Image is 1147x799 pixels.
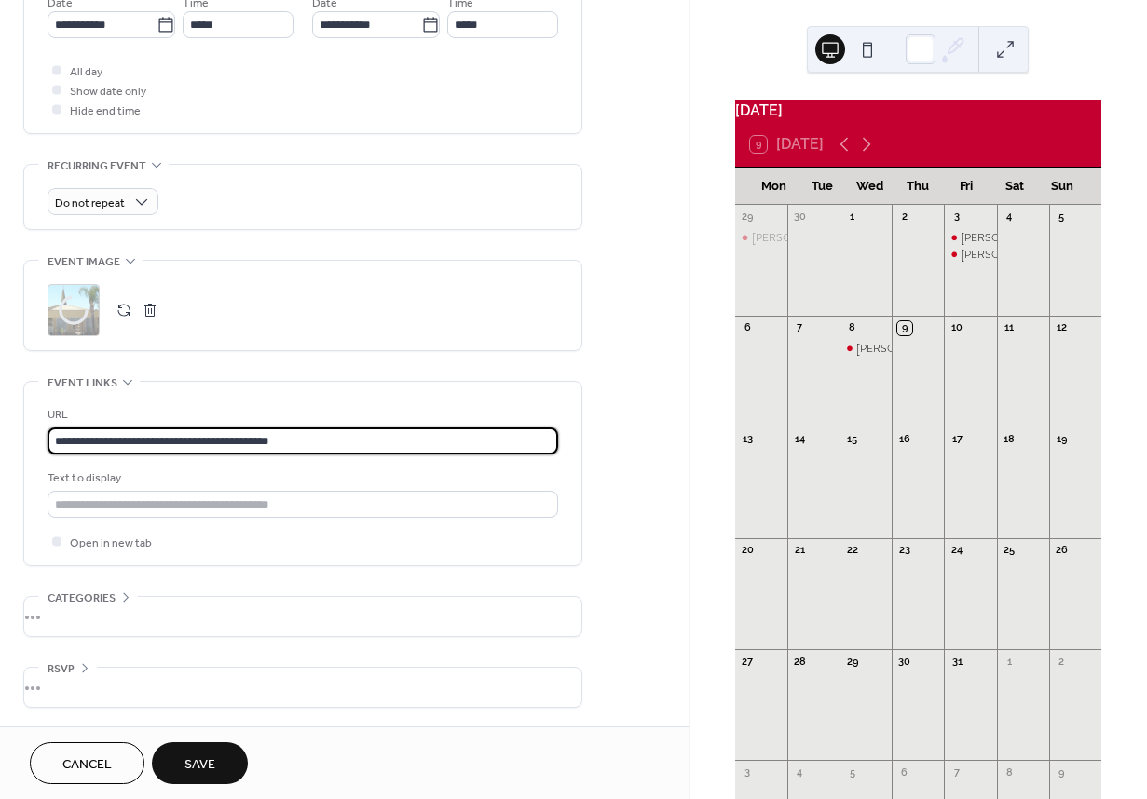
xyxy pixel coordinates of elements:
div: ••• [24,597,581,636]
div: 21 [793,544,807,558]
div: 23 [897,544,911,558]
div: 29 [741,210,755,224]
div: 4 [1003,210,1017,224]
div: 14 [793,432,807,446]
span: Event image [48,252,120,272]
div: 6 [741,321,755,335]
div: 15 [845,432,859,446]
div: 1 [1003,655,1017,669]
div: 6 [897,765,911,779]
div: 12 [1055,321,1069,335]
div: 11 [1003,321,1017,335]
div: 27 [741,655,755,669]
div: [DATE] [735,100,1101,122]
div: 9 [1055,765,1069,779]
div: 31 [949,655,963,669]
div: 13 [741,432,755,446]
div: 4 [793,765,807,779]
div: Sat [990,168,1039,205]
span: All day [70,62,102,82]
div: 2 [1055,655,1069,669]
div: Thu [894,168,942,205]
span: Save [184,755,215,775]
div: URL [48,405,554,425]
div: Tue [798,168,846,205]
div: 30 [897,655,911,669]
span: Hide end time [70,102,141,121]
div: Sun [1038,168,1086,205]
div: Mr Gaetano D’Ettorre [944,247,996,263]
div: 10 [949,321,963,335]
div: 1 [845,210,859,224]
div: 16 [897,432,911,446]
span: Do not repeat [55,193,125,214]
div: 19 [1055,432,1069,446]
div: [PERSON_NAME] [961,247,1049,263]
span: Open in new tab [70,534,152,553]
div: ; [48,284,100,336]
span: Recurring event [48,156,146,176]
div: [PERSON_NAME] [856,341,945,357]
span: Event links [48,373,117,393]
div: 30 [793,210,807,224]
div: 24 [949,544,963,558]
div: 28 [793,655,807,669]
div: Mrs Sonia Kovacevic [735,230,787,246]
span: Show date only [70,82,146,102]
div: 17 [949,432,963,446]
div: 5 [845,765,859,779]
div: 5 [1055,210,1069,224]
div: 7 [949,765,963,779]
div: 2 [897,210,911,224]
div: 3 [741,765,755,779]
div: 26 [1055,544,1069,558]
div: 20 [741,544,755,558]
button: Save [152,742,248,784]
div: Mrs Kylie Matthews [840,341,892,357]
div: Wed [846,168,894,205]
span: Categories [48,589,116,608]
div: 8 [1003,765,1017,779]
div: 22 [845,544,859,558]
div: 9 [897,321,911,335]
button: Cancel [30,742,144,784]
div: 29 [845,655,859,669]
div: Mon [750,168,799,205]
div: ••• [24,668,581,707]
div: 18 [1003,432,1017,446]
div: [PERSON_NAME] [752,230,840,246]
div: Text to display [48,468,554,488]
div: 3 [949,210,963,224]
div: [PERSON_NAME] [961,230,1049,246]
span: RSVP [48,659,75,679]
div: 7 [793,321,807,335]
div: Mr Ted Flaherty [944,230,996,246]
div: Fri [942,168,990,205]
span: Cancel [62,755,112,775]
div: 8 [845,321,859,335]
div: 25 [1003,544,1017,558]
